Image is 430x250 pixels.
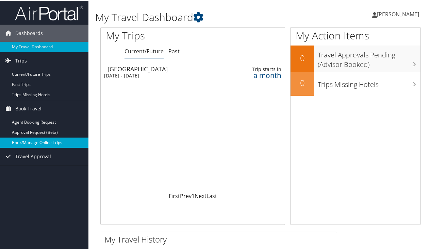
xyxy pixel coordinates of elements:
[291,71,420,95] a: 0Trips Missing Hotels
[15,147,51,164] span: Travel Approval
[168,47,180,54] a: Past
[291,45,420,71] a: 0Travel Approvals Pending (Advisor Booked)
[206,192,217,199] a: Last
[291,28,420,42] h1: My Action Items
[242,72,281,78] div: a month
[291,52,314,63] h2: 0
[291,76,314,88] h2: 0
[377,10,419,17] span: [PERSON_NAME]
[125,47,164,54] a: Current/Future
[15,4,83,20] img: airportal-logo.png
[95,10,316,24] h1: My Travel Dashboard
[104,72,218,78] div: [DATE] - [DATE]
[180,192,192,199] a: Prev
[372,3,426,24] a: [PERSON_NAME]
[169,192,180,199] a: First
[318,76,420,89] h3: Trips Missing Hotels
[104,233,337,245] h2: My Travel History
[15,52,27,69] span: Trips
[318,46,420,69] h3: Travel Approvals Pending (Advisor Booked)
[15,100,42,117] span: Book Travel
[107,65,221,71] div: [GEOGRAPHIC_DATA]
[195,192,206,199] a: Next
[192,192,195,199] a: 1
[242,66,281,72] div: Trip starts in
[15,24,43,41] span: Dashboards
[106,28,203,42] h1: My Trips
